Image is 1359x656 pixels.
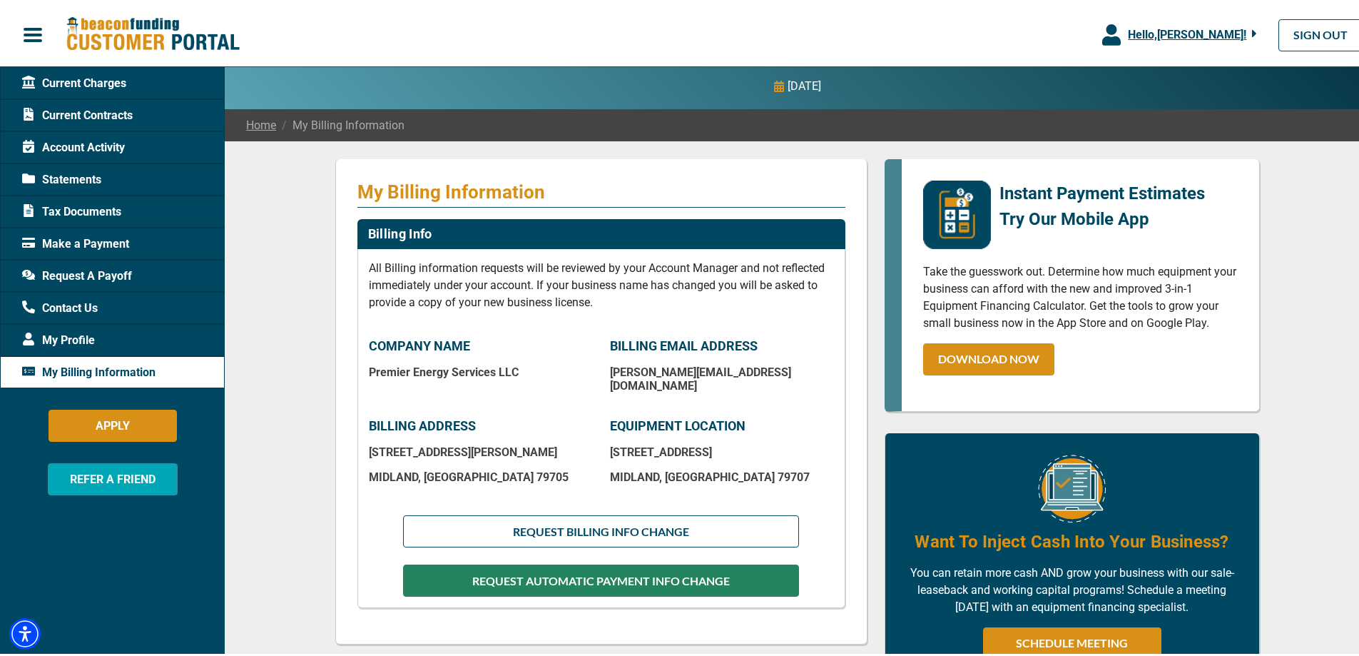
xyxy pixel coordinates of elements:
p: Instant Payment Estimates [999,178,1205,203]
span: My Billing Information [276,114,404,131]
span: Statements [22,168,101,186]
p: BILLING ADDRESS [369,415,593,431]
span: Account Activity [22,136,125,153]
p: MIDLAND , [GEOGRAPHIC_DATA] 79705 [369,468,593,481]
p: [STREET_ADDRESS] [610,443,834,456]
span: Make a Payment [22,233,129,250]
p: [STREET_ADDRESS][PERSON_NAME] [369,443,593,456]
p: MIDLAND , [GEOGRAPHIC_DATA] 79707 [610,468,834,481]
p: Take the guesswork out. Determine how much equipment your business can afford with the new and im... [923,261,1238,329]
span: Request A Payoff [22,265,132,282]
button: REFER A FRIEND [48,460,178,493]
h4: Want To Inject Cash Into Your Business? [915,527,1228,551]
button: REQUEST BILLING INFO CHANGE [403,513,798,545]
p: EQUIPMENT LOCATION [610,415,834,431]
span: Current Charges [22,72,126,89]
p: COMPANY NAME [369,335,593,351]
p: BILLING EMAIL ADDRESS [610,335,834,351]
span: My Billing Information [22,361,156,378]
img: Beacon Funding Customer Portal Logo [66,14,240,50]
p: [DATE] [788,75,821,92]
p: Premier Energy Services LLC [369,363,593,376]
span: Hello, [PERSON_NAME] ! [1128,25,1246,39]
button: APPLY [49,407,177,439]
img: mobile-app-logo.png [923,178,991,246]
p: My Billing Information [357,178,845,201]
a: Home [246,114,276,131]
img: Equipment Financing Online Image [1038,452,1106,520]
button: REQUEST AUTOMATIC PAYMENT INFO CHANGE [403,562,798,594]
span: My Profile [22,329,95,346]
p: You can retain more cash AND grow your business with our sale-leaseback and working capital progr... [907,562,1238,613]
span: Current Contracts [22,104,133,121]
p: All Billing information requests will be reviewed by your Account Manager and not reflected immed... [369,257,834,308]
h2: Billing Info [368,223,432,239]
span: Contact Us [22,297,98,314]
p: [PERSON_NAME][EMAIL_ADDRESS][DOMAIN_NAME] [610,363,834,390]
div: Accessibility Menu [9,615,41,647]
a: DOWNLOAD NOW [923,340,1054,373]
span: Tax Documents [22,201,121,218]
p: Try Our Mobile App [999,203,1205,229]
